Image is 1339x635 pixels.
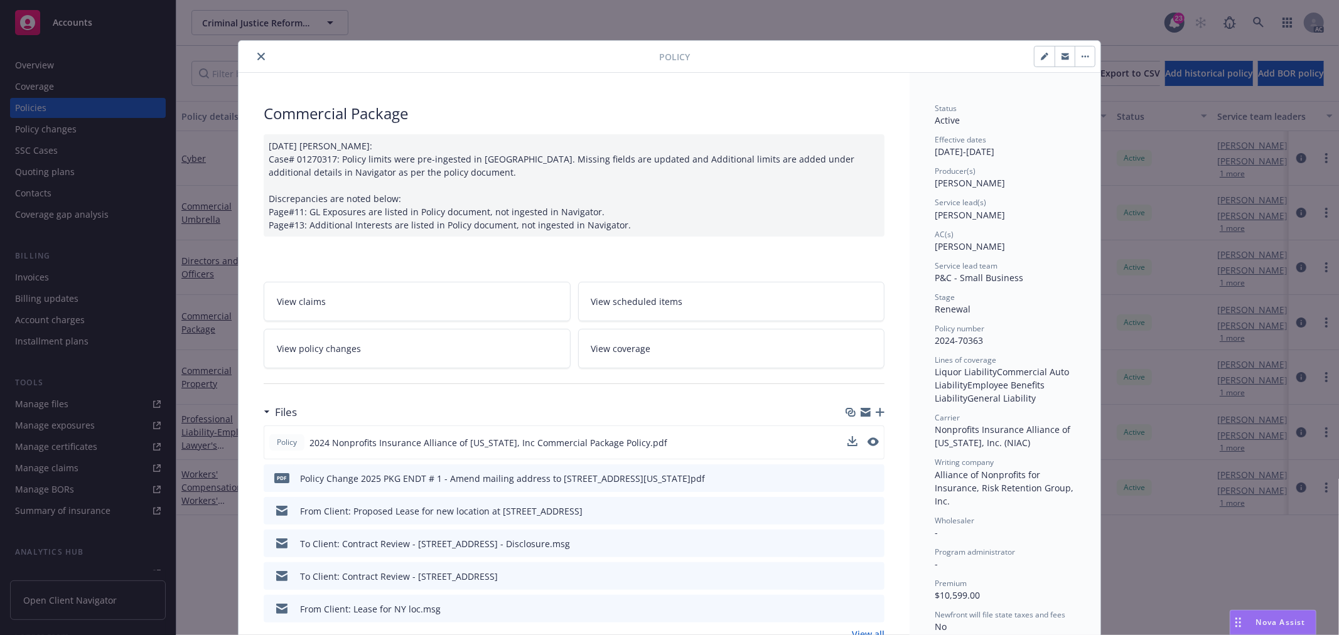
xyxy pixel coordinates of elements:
[935,260,998,271] span: Service lead team
[275,404,297,420] h3: Files
[659,50,690,63] span: Policy
[868,602,879,616] button: preview file
[935,366,1072,391] span: Commercial Auto Liability
[848,504,858,518] button: download file
[264,404,297,420] div: Files
[935,177,1005,189] span: [PERSON_NAME]
[264,282,571,321] a: View claims
[300,504,583,518] div: From Client: Proposed Lease for new location at [STREET_ADDRESS]
[848,537,858,550] button: download file
[277,342,361,355] span: View policy changes
[274,437,299,448] span: Policy
[300,537,570,550] div: To Client: Contract Review - [STREET_ADDRESS] - Disclosure.msg
[935,114,960,126] span: Active
[935,229,954,240] span: AC(s)
[868,437,879,446] button: preview file
[300,472,705,485] div: Policy Change 2025 PKG ENDT # 1 - Amend mailing address to [STREET_ADDRESS][US_STATE]pdf
[1256,617,1306,627] span: Nova Assist
[935,323,984,334] span: Policy number
[847,436,858,449] button: download file
[935,609,1065,620] span: Newfront will file state taxes and fees
[848,602,858,616] button: download file
[935,272,1023,284] span: P&C - Small Business
[868,436,879,449] button: preview file
[935,379,1047,404] span: Employee Benefits Liability
[868,537,879,550] button: preview file
[935,558,938,570] span: -
[578,329,885,368] a: View coverage
[264,329,571,368] a: View policy changes
[848,570,858,583] button: download file
[591,342,651,355] span: View coverage
[277,295,326,308] span: View claims
[935,366,997,378] span: Liquor Liability
[935,515,974,526] span: Wholesaler
[578,282,885,321] a: View scheduled items
[935,334,983,346] span: 2024-70363
[868,472,879,485] button: preview file
[935,526,938,538] span: -
[935,547,1015,557] span: Program administrator
[264,134,885,237] div: [DATE] [PERSON_NAME]: Case# 01270317: Policy limits were pre-ingested in [GEOGRAPHIC_DATA]. Missi...
[935,240,1005,252] span: [PERSON_NAME]
[935,303,971,315] span: Renewal
[935,355,996,365] span: Lines of coverage
[1230,610,1316,635] button: Nova Assist
[847,436,858,446] button: download file
[868,570,879,583] button: preview file
[868,504,879,518] button: preview file
[1230,611,1246,634] div: Drag to move
[264,103,885,124] div: Commercial Package
[935,103,957,114] span: Status
[935,197,986,208] span: Service lead(s)
[935,589,980,601] span: $10,599.00
[309,436,667,449] span: 2024 Nonprofits Insurance Alliance of [US_STATE], Inc Commercial Package Policy.pdf
[967,392,1036,404] span: General Liability
[591,295,683,308] span: View scheduled items
[848,472,858,485] button: download file
[935,578,967,589] span: Premium
[300,602,441,616] div: From Client: Lease for NY loc.msg
[935,209,1005,221] span: [PERSON_NAME]
[935,457,994,467] span: Writing company
[935,424,1073,449] span: Nonprofits Insurance Alliance of [US_STATE], Inc. (NIAC)
[254,49,269,64] button: close
[935,469,1076,507] span: Alliance of Nonprofits for Insurance, Risk Retention Group, Inc.
[935,166,976,176] span: Producer(s)
[935,412,960,423] span: Carrier
[935,292,955,302] span: Stage
[935,621,947,632] span: No
[300,570,498,583] div: To Client: Contract Review - [STREET_ADDRESS]
[935,134,1075,158] div: [DATE] - [DATE]
[274,473,289,483] span: pdf
[935,134,986,145] span: Effective dates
